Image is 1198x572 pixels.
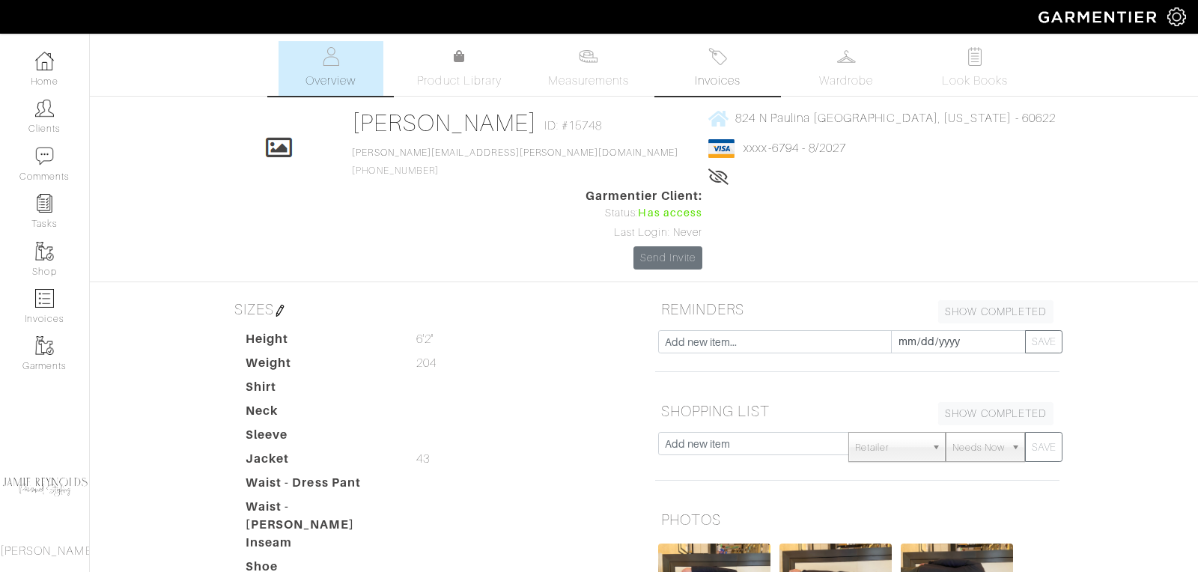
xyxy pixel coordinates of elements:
[837,47,856,66] img: wardrobe-487a4870c1b7c33e795ec22d11cfc2ed9d08956e64fb3008fe2437562e282088.svg
[665,41,770,96] a: Invoices
[655,505,1059,535] h5: PHOTOS
[586,187,702,205] span: Garmentier Client:
[352,147,678,176] span: [PHONE_NUMBER]
[536,41,642,96] a: Measurements
[1025,330,1062,353] button: SAVE
[407,48,512,90] a: Product Library
[35,147,54,165] img: comment-icon-a0a6a9ef722e966f86d9cbdc48e553b5cf19dbc54f86b18d962a5391bc8f6eb6.png
[234,402,405,426] dt: Neck
[579,47,598,66] img: measurements-466bbee1fd09ba9460f595b01e5d73f9e2bff037440d3c8f018324cb6cdf7a4a.svg
[922,41,1027,96] a: Look Books
[819,72,873,90] span: Wardrobe
[274,305,286,317] img: pen-cf24a1663064a2ec1b9c1bd2387e9de7a2fa800b781884d57f21acf72779bad2.png
[744,142,846,155] a: xxxx-6794 - 8/2027
[35,289,54,308] img: orders-icon-0abe47150d42831381b5fb84f609e132dff9fe21cb692f30cb5eec754e2cba89.png
[658,330,892,353] input: Add new item...
[708,139,735,158] img: visa-934b35602734be37eb7d5d7e5dbcd2044c359bf20a24dc3361ca3fa54326a8a7.png
[586,205,702,222] div: Status:
[633,246,702,270] a: Send Invite
[234,474,405,498] dt: Waist - Dress Pant
[655,396,1059,426] h5: SHOPPING LIST
[735,112,1056,125] span: 824 N Paulina [GEOGRAPHIC_DATA], [US_STATE] - 60622
[695,72,741,90] span: Invoices
[321,47,340,66] img: basicinfo-40fd8af6dae0f16599ec9e87c0ef1c0a1fdea2edbe929e3d69a839185d80c458.svg
[228,294,633,324] h5: SIZES
[352,147,678,158] a: [PERSON_NAME][EMAIL_ADDRESS][PERSON_NAME][DOMAIN_NAME]
[855,433,925,463] span: Retailer
[416,330,434,348] span: 6'2"
[942,72,1009,90] span: Look Books
[655,294,1059,324] h5: REMINDERS
[708,109,1056,127] a: 824 N Paulina [GEOGRAPHIC_DATA], [US_STATE] - 60622
[586,225,702,241] div: Last Login: Never
[234,498,405,534] dt: Waist - [PERSON_NAME]
[548,72,630,90] span: Measurements
[794,41,898,96] a: Wardrobe
[1031,4,1167,30] img: garmentier-logo-header-white-b43fb05a5012e4ada735d5af1a66efaba907eab6374d6393d1fbf88cb4ef424d.png
[1167,7,1186,26] img: gear-icon-white-bd11855cb880d31180b6d7d6211b90ccbf57a29d726f0c71d8c61bd08dd39cc2.png
[35,336,54,355] img: garments-icon-b7da505a4dc4fd61783c78ac3ca0ef83fa9d6f193b1c9dc38574b1d14d53ca28.png
[35,242,54,261] img: garments-icon-b7da505a4dc4fd61783c78ac3ca0ef83fa9d6f193b1c9dc38574b1d14d53ca28.png
[35,99,54,118] img: clients-icon-6bae9207a08558b7cb47a8932f037763ab4055f8c8b6bfacd5dc20c3e0201464.png
[708,47,727,66] img: orders-27d20c2124de7fd6de4e0e44c1d41de31381a507db9b33961299e4e07d508b8c.svg
[952,433,1005,463] span: Needs Now
[234,534,405,558] dt: Inseam
[234,450,405,474] dt: Jacket
[279,41,383,96] a: Overview
[658,432,849,455] input: Add new item
[544,117,603,135] span: ID: #15748
[234,330,405,354] dt: Height
[938,300,1053,323] a: SHOW COMPLETED
[35,52,54,70] img: dashboard-icon-dbcd8f5a0b271acd01030246c82b418ddd0df26cd7fceb0bd07c9910d44c42f6.png
[305,72,356,90] span: Overview
[234,354,405,378] dt: Weight
[416,354,437,372] span: 204
[966,47,985,66] img: todo-9ac3debb85659649dc8f770b8b6100bb5dab4b48dedcbae339e5042a72dfd3cc.svg
[234,426,405,450] dt: Sleeve
[416,450,430,468] span: 43
[35,194,54,213] img: reminder-icon-8004d30b9f0a5d33ae49ab947aed9ed385cf756f9e5892f1edd6e32f2345188e.png
[234,378,405,402] dt: Shirt
[938,402,1053,425] a: SHOW COMPLETED
[352,109,537,136] a: [PERSON_NAME]
[417,72,502,90] span: Product Library
[638,205,702,222] span: Has access
[1025,432,1062,462] button: SAVE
